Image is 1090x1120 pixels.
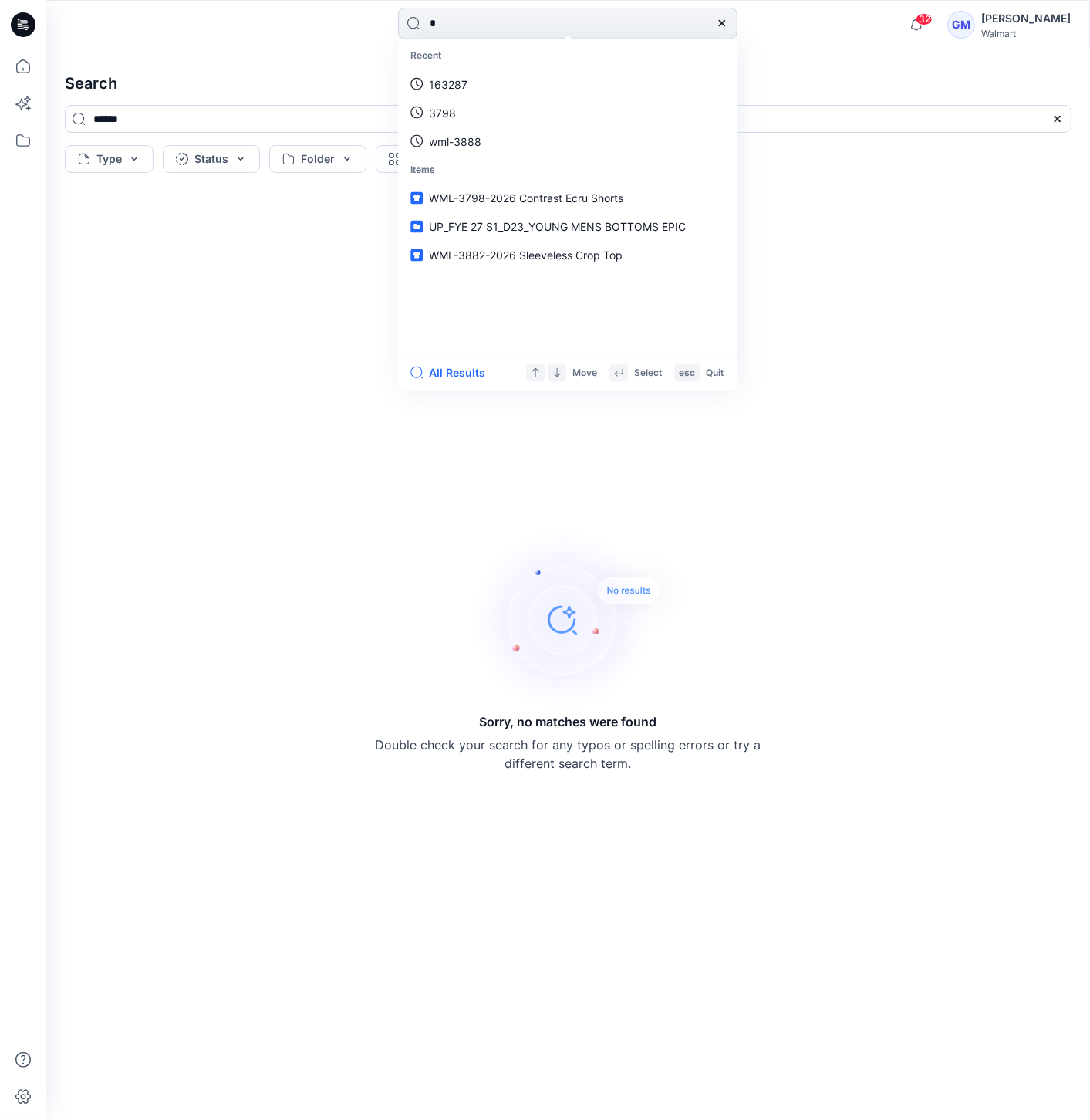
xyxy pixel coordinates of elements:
p: esc [679,364,695,381]
button: All Results [410,364,495,382]
img: Sorry, no matches were found [473,527,689,712]
span: 32 [916,13,933,25]
p: Select [634,364,662,381]
p: Quit [706,364,724,381]
span: WML-3798-2026 Contrast Ecru Shorts [429,191,623,205]
a: UP_FYE 27 S1_D23_YOUNG MENS BOTTOMS EPIC [401,212,734,241]
p: wml-3888 [429,133,481,149]
div: GM [947,11,975,39]
p: Items [401,155,734,184]
button: Folder [269,145,366,173]
h5: Sorry, no matches were found [480,712,657,731]
a: wml-3888 [401,127,734,155]
p: Double check your search for any typos or spelling errors or try a different search term. [376,736,761,773]
a: WML-3798-2026 Contrast Ecru Shorts [401,184,734,212]
p: Move [572,364,597,381]
a: WML-3882-2026 Sleeveless Crop Top [401,241,734,269]
button: Status [163,145,260,173]
p: 163287 [429,76,467,92]
span: WML-3882-2026 Sleeveless Crop Top [429,249,623,262]
button: Collection [376,145,493,173]
a: 3798 [401,98,734,127]
span: UP_FYE 27 S1_D23_YOUNG MENS BOTTOMS EPIC [429,220,686,233]
h4: Search [52,62,1084,105]
p: Recent [401,42,734,70]
a: 163287 [401,69,734,98]
div: [PERSON_NAME] [981,9,1071,28]
p: 3798 [429,104,456,120]
div: Walmart [981,28,1071,39]
button: Type [65,145,154,173]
